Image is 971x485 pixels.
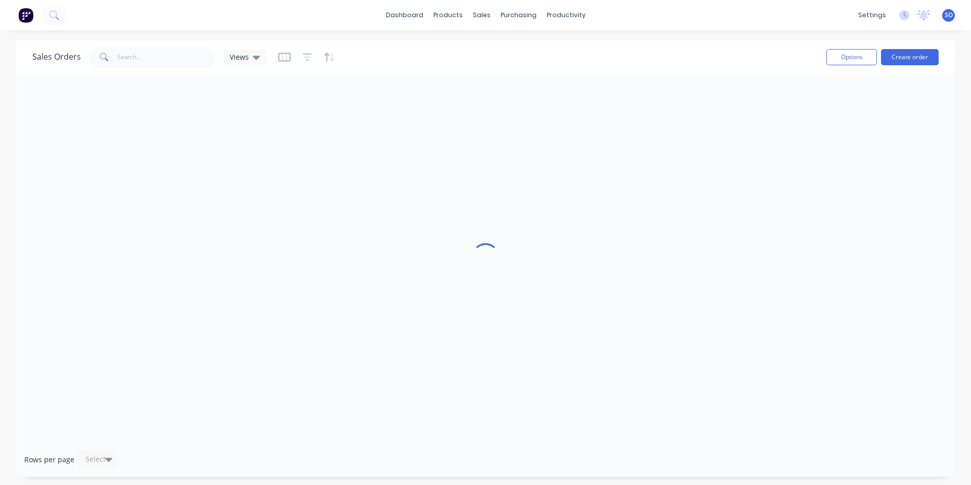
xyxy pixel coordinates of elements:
span: SO [945,11,953,20]
div: purchasing [496,8,542,23]
input: Search... [117,47,216,67]
button: Create order [881,49,939,65]
img: Factory [18,8,33,23]
div: sales [468,8,496,23]
a: dashboard [381,8,428,23]
div: settings [853,8,891,23]
div: productivity [542,8,591,23]
div: products [428,8,468,23]
span: Views [230,52,249,62]
button: Options [826,49,877,65]
h1: Sales Orders [32,52,81,62]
